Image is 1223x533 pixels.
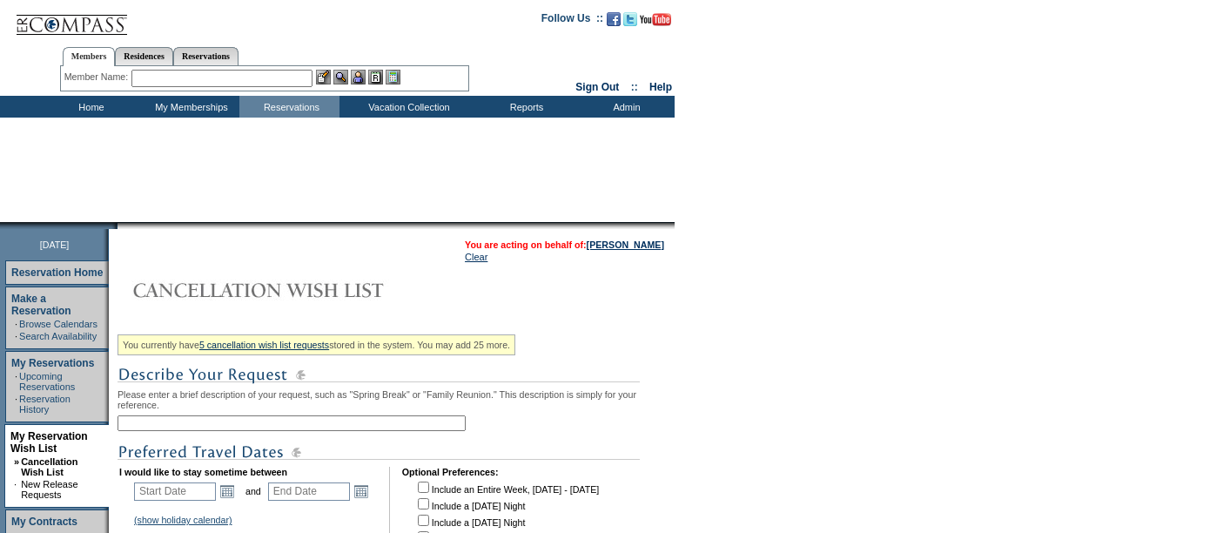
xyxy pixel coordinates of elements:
[587,240,664,250] a: [PERSON_NAME]
[575,81,619,93] a: Sign Out
[649,81,672,93] a: Help
[243,479,264,503] td: and
[333,70,348,84] img: View
[111,222,118,229] img: promoShadowLeftCorner.gif
[15,319,17,329] td: ·
[139,96,239,118] td: My Memberships
[316,70,331,84] img: b_edit.gif
[474,96,575,118] td: Reports
[118,334,515,355] div: You currently have stored in the system. You may add 25 more.
[607,17,621,28] a: Become our fan on Facebook
[134,482,216,501] input: Date format: M/D/Y. Shortcut keys: [T] for Today. [UP] or [.] for Next Day. [DOWN] or [,] for Pre...
[575,96,675,118] td: Admin
[11,266,103,279] a: Reservation Home
[119,467,287,477] b: I would like to stay sometime between
[40,240,70,250] span: [DATE]
[402,467,499,477] b: Optional Preferences:
[465,240,664,250] span: You are acting on behalf of:
[15,394,17,415] td: ·
[63,47,116,66] a: Members
[21,456,77,477] a: Cancellation Wish List
[14,456,19,467] b: »
[39,96,139,118] td: Home
[631,81,638,93] span: ::
[465,252,487,262] a: Clear
[352,482,371,501] a: Open the calendar popup.
[640,13,671,26] img: Subscribe to our YouTube Channel
[11,516,77,528] a: My Contracts
[199,340,329,350] a: 5 cancellation wish list requests
[541,10,603,31] td: Follow Us ::
[607,12,621,26] img: Become our fan on Facebook
[15,371,17,392] td: ·
[11,293,71,317] a: Make a Reservation
[173,47,239,65] a: Reservations
[351,70,366,84] img: Impersonate
[218,482,237,501] a: Open the calendar popup.
[368,70,383,84] img: Reservations
[115,47,173,65] a: Residences
[11,357,94,369] a: My Reservations
[10,430,88,455] a: My Reservation Wish List
[386,70,400,84] img: b_calculator.gif
[19,331,97,341] a: Search Availability
[623,12,637,26] img: Follow us on Twitter
[118,222,119,229] img: blank.gif
[64,70,131,84] div: Member Name:
[14,479,19,500] td: ·
[623,17,637,28] a: Follow us on Twitter
[640,17,671,28] a: Subscribe to our YouTube Channel
[15,331,17,341] td: ·
[268,482,350,501] input: Date format: M/D/Y. Shortcut keys: [T] for Today. [UP] or [.] for Next Day. [DOWN] or [,] for Pre...
[19,371,75,392] a: Upcoming Reservations
[19,394,71,415] a: Reservation History
[339,96,474,118] td: Vacation Collection
[118,273,466,307] img: Cancellation Wish List
[239,96,339,118] td: Reservations
[134,515,232,525] a: (show holiday calendar)
[19,319,97,329] a: Browse Calendars
[21,479,77,500] a: New Release Requests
